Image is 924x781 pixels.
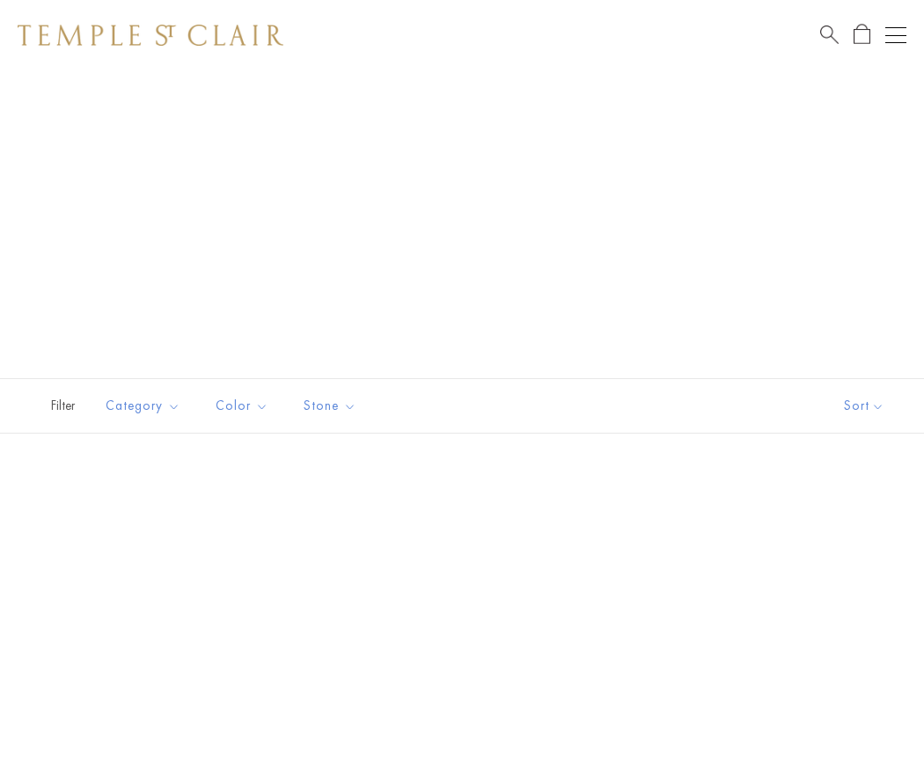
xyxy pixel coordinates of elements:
[202,386,282,426] button: Color
[92,386,194,426] button: Category
[97,395,194,417] span: Category
[18,25,283,46] img: Temple St. Clair
[295,395,370,417] span: Stone
[207,395,282,417] span: Color
[290,386,370,426] button: Stone
[854,24,870,46] a: Open Shopping Bag
[820,24,839,46] a: Search
[885,25,906,46] button: Open navigation
[804,379,924,433] button: Show sort by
